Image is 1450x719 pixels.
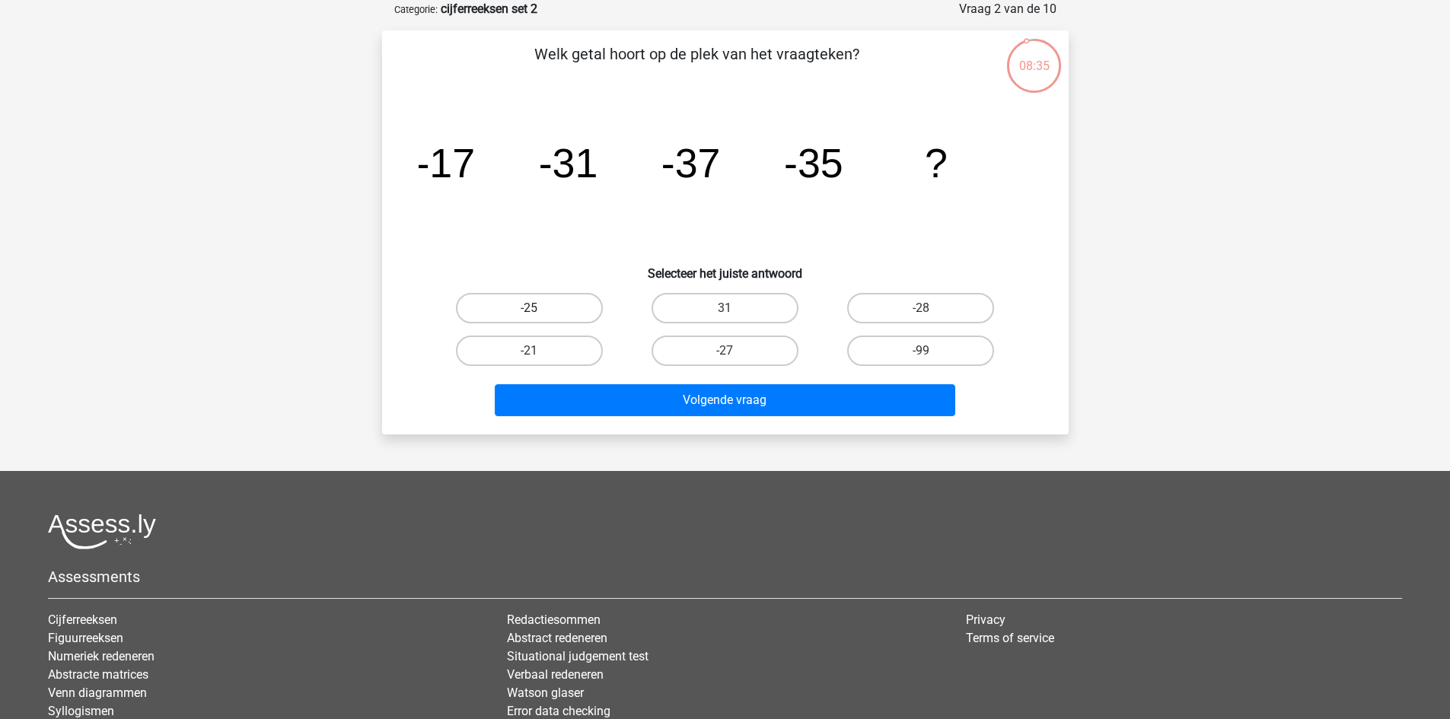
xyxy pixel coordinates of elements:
[406,254,1044,281] h6: Selecteer het juiste antwoord
[48,612,117,627] a: Cijferreeksen
[48,686,147,700] a: Venn diagrammen
[661,140,720,186] tspan: -37
[1005,37,1063,75] div: 08:35
[456,293,603,323] label: -25
[416,140,475,186] tspan: -17
[507,686,584,700] a: Watson glaser
[456,336,603,366] label: -21
[48,704,114,718] a: Syllogismen
[784,140,843,186] tspan: -35
[966,612,1005,627] a: Privacy
[406,43,987,88] p: Welk getal hoort op de plek van het vraagteken?
[966,631,1054,645] a: Terms of service
[495,384,955,416] button: Volgende vraag
[507,649,649,663] a: Situational judgement test
[847,293,994,323] label: -28
[507,631,607,645] a: Abstract redeneren
[48,649,155,663] a: Numeriek redeneren
[507,667,604,682] a: Verbaal redeneren
[48,514,156,549] img: Assessly logo
[507,704,610,718] a: Error data checking
[652,336,798,366] label: -27
[441,2,537,16] strong: cijferreeksen set 2
[48,667,148,682] a: Abstracte matrices
[538,140,598,186] tspan: -31
[48,568,1402,586] h5: Assessments
[925,140,948,186] tspan: ?
[847,336,994,366] label: -99
[48,631,123,645] a: Figuurreeksen
[394,4,438,15] small: Categorie:
[652,293,798,323] label: 31
[507,612,601,627] a: Redactiesommen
